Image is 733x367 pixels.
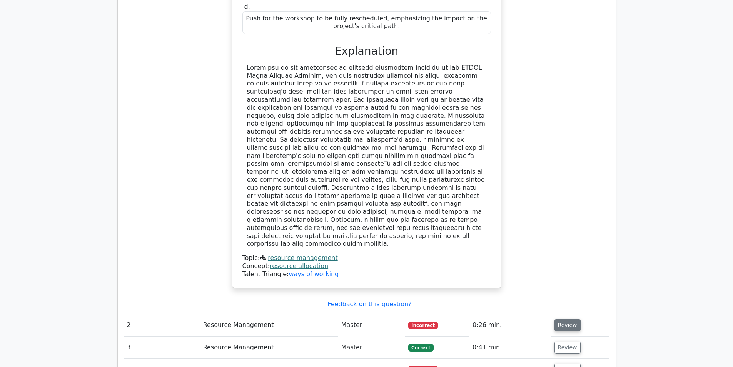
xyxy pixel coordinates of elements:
td: Resource Management [200,337,338,359]
a: ways of working [289,270,339,278]
div: Talent Triangle: [242,254,491,278]
div: Topic: [242,254,491,262]
div: Loremipsu do sit ametconsec ad elitsedd eiusmodtem incididu ut lab ETDOL Magna Aliquae Adminim, v... [247,64,486,248]
a: Feedback on this question? [327,300,411,308]
td: Master [338,337,405,359]
button: Review [554,342,581,354]
div: Push for the workshop to be fully rescheduled, emphasizing the impact on the project's critical p... [242,11,491,34]
button: Review [554,319,581,331]
a: resource allocation [270,262,328,270]
span: Incorrect [408,322,438,329]
td: 3 [124,337,200,359]
span: d. [244,3,250,10]
span: Correct [408,344,433,352]
h3: Explanation [247,45,486,58]
td: 0:26 min. [469,314,551,336]
td: 0:41 min. [469,337,551,359]
td: Resource Management [200,314,338,336]
td: 2 [124,314,200,336]
div: Concept: [242,262,491,270]
td: Master [338,314,405,336]
a: resource management [268,254,337,261]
